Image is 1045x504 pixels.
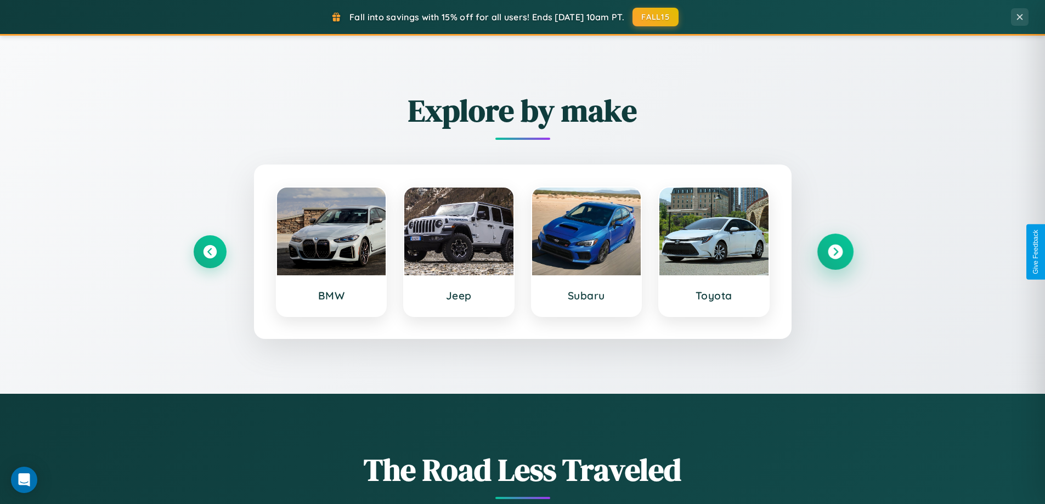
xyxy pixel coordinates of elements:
h1: The Road Less Traveled [194,449,852,491]
span: Fall into savings with 15% off for all users! Ends [DATE] 10am PT. [349,12,624,22]
div: Open Intercom Messenger [11,467,37,493]
button: FALL15 [632,8,679,26]
h3: Toyota [670,289,758,302]
div: Give Feedback [1032,230,1040,274]
h2: Explore by make [194,89,852,132]
h3: Subaru [543,289,630,302]
h3: BMW [288,289,375,302]
h3: Jeep [415,289,502,302]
